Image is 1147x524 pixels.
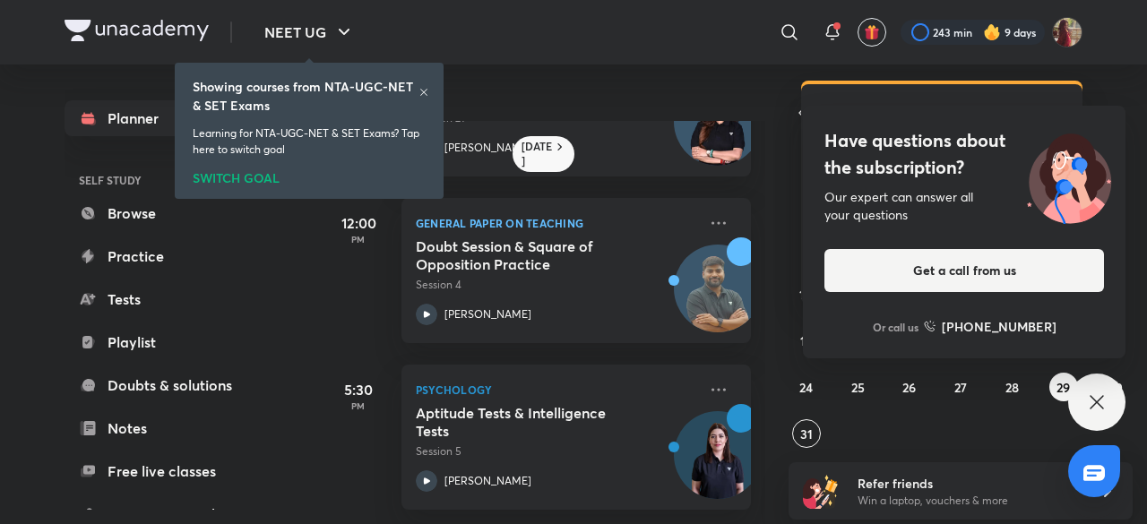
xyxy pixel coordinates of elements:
a: Practice [65,238,272,274]
abbr: August 24, 2025 [799,379,813,396]
img: Avatar [675,421,761,507]
h5: Doubt Session & Square of Opposition Practice [416,237,639,273]
button: August 28, 2025 [997,373,1026,401]
a: Planner [65,100,272,136]
p: Learning for NTA-UGC-NET & SET Exams? Tap here to switch goal [193,125,426,158]
button: August 17, 2025 [792,326,821,355]
button: August 26, 2025 [895,373,924,401]
button: August 27, 2025 [946,373,975,401]
h6: [DATE] [522,140,553,168]
h5: Aptitude Tests & Intelligence Tests [416,404,639,440]
img: referral [803,473,839,509]
h4: Have questions about the subscription? [824,127,1104,181]
img: Avatar [675,88,761,174]
abbr: August 28, 2025 [1005,379,1019,396]
a: Browse [65,195,272,231]
p: General Paper on Teaching [416,212,697,234]
button: August 3, 2025 [792,233,821,262]
button: August 10, 2025 [792,279,821,308]
button: August 30, 2025 [1100,373,1129,401]
abbr: August 26, 2025 [902,379,916,396]
p: PM [323,234,394,245]
abbr: August 10, 2025 [799,286,813,303]
a: Company Logo [65,20,209,46]
button: NEET UG [254,14,366,50]
h5: 5:30 [323,379,394,400]
a: Doubts & solutions [65,367,272,403]
h4: [DATE] [348,99,769,121]
p: [PERSON_NAME] [444,306,531,322]
img: ttu_illustration_new.svg [1013,127,1125,224]
abbr: August 27, 2025 [954,379,967,396]
h6: Refer friends [858,474,1078,493]
button: August 29, 2025 [1049,373,1078,401]
a: Playlist [65,324,272,360]
a: Free live classes [65,453,272,489]
p: PM [323,400,394,411]
img: Avatar [675,254,761,340]
button: Get a call from us [824,249,1104,292]
p: Psychology [416,379,697,400]
button: avatar [858,18,886,47]
div: SWITCH GOAL [193,165,426,185]
a: [PHONE_NUMBER] [924,317,1056,336]
a: Notes [65,410,272,446]
p: [PERSON_NAME] [444,140,531,156]
div: Our expert can answer all your questions [824,188,1104,224]
p: Session 5 [416,443,697,460]
h6: Showing courses from NTA-UGC-NET & SET Exams [193,77,418,115]
img: Srishti Sharma [1052,17,1082,47]
h5: 12:00 [323,212,394,234]
img: Company Logo [65,20,209,41]
h6: SELF STUDY [65,165,272,195]
p: Session 4 [416,277,697,293]
abbr: August 17, 2025 [800,332,812,349]
p: [PERSON_NAME] [444,473,531,489]
img: avatar [864,24,880,40]
abbr: August 29, 2025 [1056,379,1070,396]
h6: [PHONE_NUMBER] [942,317,1056,336]
button: August 31, 2025 [792,419,821,448]
button: August 24, 2025 [792,373,821,401]
button: August 25, 2025 [843,373,872,401]
abbr: August 25, 2025 [851,379,865,396]
p: Win a laptop, vouchers & more [858,493,1078,509]
h5: Confirm your email: [823,102,1061,124]
p: Or call us [873,319,918,335]
a: Tests [65,281,272,317]
img: streak [983,23,1001,41]
abbr: August 31, 2025 [800,425,813,442]
abbr: August 30, 2025 [1108,379,1123,396]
